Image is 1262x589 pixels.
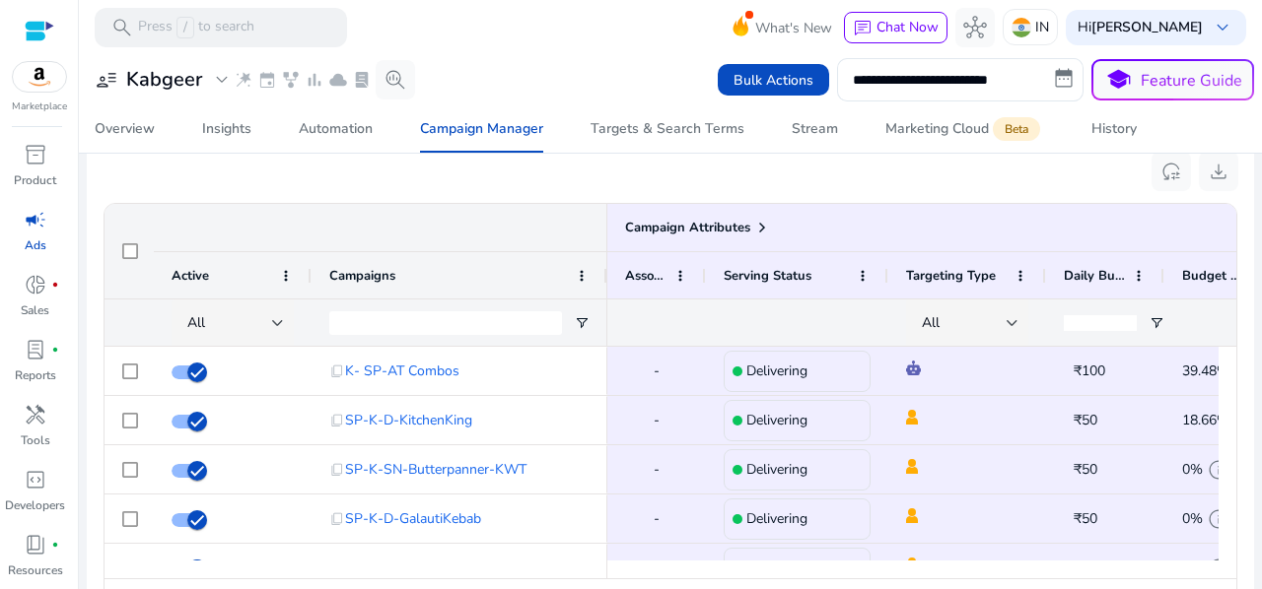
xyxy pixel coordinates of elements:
p: Delivering [746,351,807,391]
div: - [625,351,688,391]
span: ₹50 [1074,558,1097,577]
span: content_copy [329,462,345,478]
p: Tools [21,431,50,449]
span: inventory_2 [24,143,47,166]
mat-icon: edit [1142,504,1167,534]
span: All [922,313,940,332]
div: - [625,498,688,539]
span: SP-K-D-KitchenKing [345,400,472,440]
span: Chat Now [876,18,939,36]
span: campaign [24,208,47,231]
div: Automation [299,122,373,136]
button: Bulk Actions [718,64,829,96]
button: download [1199,152,1238,191]
mat-icon: edit [1142,554,1167,583]
p: IN [1035,10,1049,44]
div: History [1091,122,1137,136]
img: amazon.svg [13,62,66,92]
span: lab_profile [352,70,372,90]
span: code_blocks [24,468,47,491]
span: search_insights [384,68,407,92]
span: 18.66% [1182,400,1229,440]
span: chat [853,19,873,38]
button: search_insights [376,60,415,99]
span: SP-K- Red Chilli Powder- KWT- E/P [345,548,569,588]
div: - [625,548,688,588]
span: content_copy [329,413,345,428]
span: expand_more [210,68,234,92]
span: All [187,313,205,332]
span: info [1207,458,1230,482]
p: Marketplace [12,99,67,114]
p: Resources [8,561,63,579]
div: - [625,400,688,440]
span: ₹100 [1074,361,1105,380]
div: Insights [202,122,251,136]
p: Hi [1078,21,1203,34]
span: Associated Rules [625,267,666,285]
span: Campaigns [329,267,395,285]
span: What's New [755,11,832,45]
span: SP-K-D-GalautiKebab [345,498,481,539]
span: ₹50 [1074,411,1097,429]
button: schoolFeature Guide [1091,59,1254,100]
span: / [176,17,194,38]
span: bar_chart [305,70,324,90]
span: ₹50 [1074,509,1097,528]
span: fiber_manual_record [51,346,59,354]
span: ₹50 [1074,460,1097,479]
span: SP-K-SN-Butterpanner-KWT [345,449,526,490]
span: info [1207,507,1230,531]
span: fiber_manual_record [51,281,59,289]
span: Bulk Actions [734,70,813,91]
p: Developers [5,496,65,514]
span: 0% [1182,498,1203,539]
span: fiber_manual_record [51,541,59,549]
div: Marketing Cloud [885,121,1044,137]
span: event [257,70,277,90]
span: hub [963,16,987,39]
span: cloud [328,70,348,90]
span: donut_small [24,273,47,296]
p: Delivering [746,498,807,539]
mat-icon: edit [1142,357,1167,386]
input: Campaigns Filter Input [329,311,562,335]
span: Budget Used [1182,267,1243,285]
span: wand_stars [234,70,253,90]
img: in.svg [1012,18,1031,37]
span: user_attributes [95,68,118,92]
h3: Kabgeer [126,68,202,92]
div: Stream [792,122,838,136]
div: - [625,449,688,490]
p: Delivering [746,548,807,588]
span: 0% [1182,449,1203,490]
mat-icon: edit [1142,406,1167,435]
span: handyman [24,403,47,426]
p: Press to search [138,17,254,38]
span: download [1207,160,1230,183]
span: book_4 [24,533,47,556]
div: Campaign Manager [420,122,543,136]
span: info [1207,556,1230,580]
span: lab_profile [24,338,47,361]
span: keyboard_arrow_down [1211,16,1234,39]
mat-icon: edit [1142,455,1167,485]
button: Open Filter Menu [1149,315,1164,331]
p: Delivering [746,449,807,490]
span: Targeting Type [906,267,996,285]
div: Targets & Search Terms [591,122,744,136]
span: search [110,16,134,39]
span: content_copy [329,511,345,527]
span: school [1104,66,1133,95]
b: [PERSON_NAME] [1091,18,1203,36]
span: Serving Status [724,267,811,285]
button: hub [955,8,995,47]
button: chatChat Now [844,12,947,43]
p: Delivering [746,400,807,440]
p: Feature Guide [1141,69,1242,93]
span: 0% [1182,548,1203,588]
button: Open Filter Menu [574,315,590,331]
p: Sales [21,301,49,319]
span: family_history [281,70,301,90]
span: Beta [993,117,1040,141]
